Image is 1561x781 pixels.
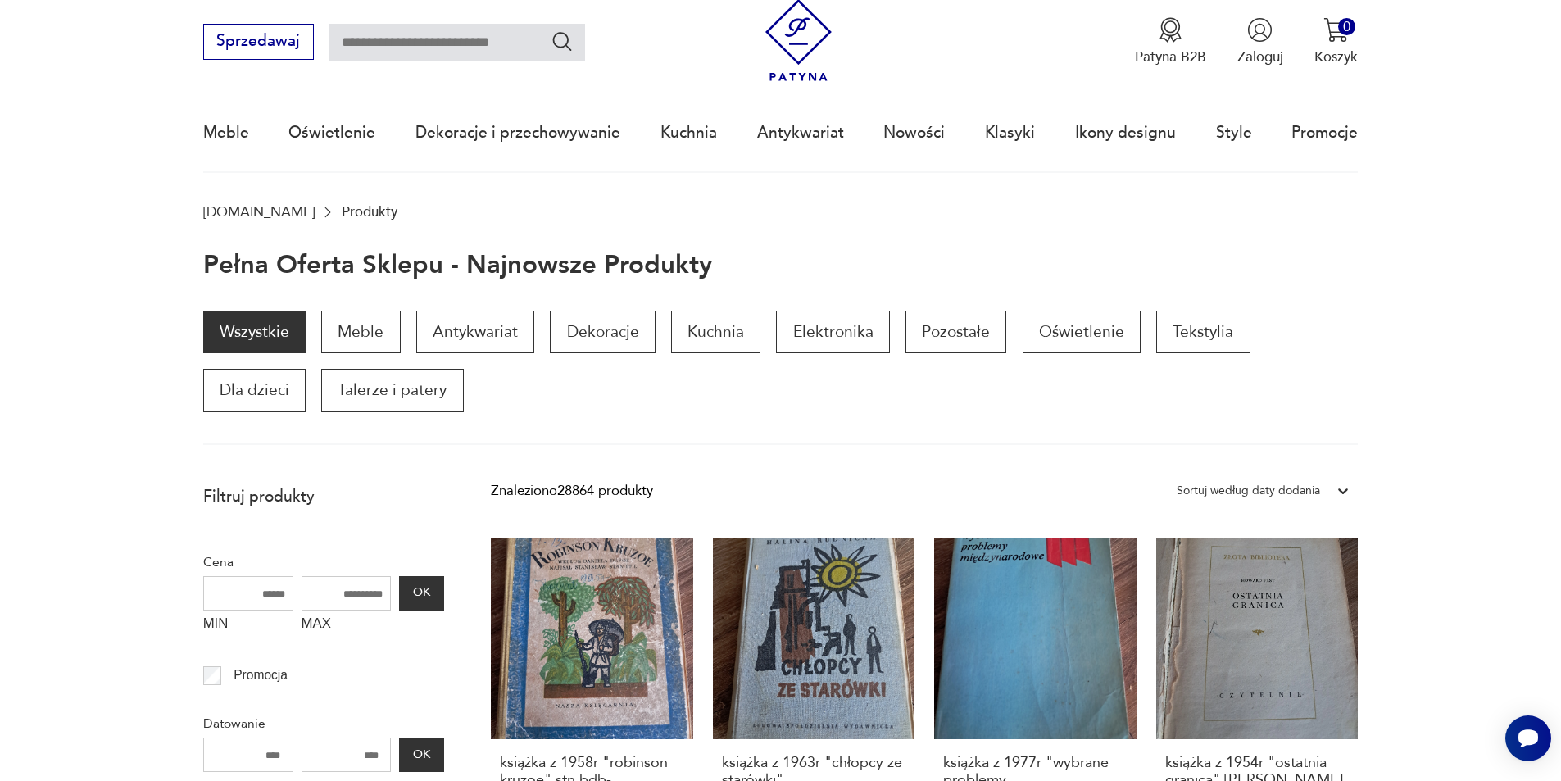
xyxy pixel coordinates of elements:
[1156,311,1250,353] a: Tekstylia
[1291,95,1358,170] a: Promocje
[416,311,534,353] a: Antykwariat
[203,36,314,49] a: Sprzedawaj
[1023,311,1141,353] a: Oświetlenie
[1237,17,1283,66] button: Zaloguj
[399,738,443,772] button: OK
[1323,17,1349,43] img: Ikona koszyka
[321,311,400,353] a: Meble
[203,204,315,220] a: [DOMAIN_NAME]
[757,95,844,170] a: Antykwariat
[203,95,249,170] a: Meble
[1075,95,1176,170] a: Ikony designu
[203,24,314,60] button: Sprzedawaj
[203,713,444,734] p: Datowanie
[1247,17,1273,43] img: Ikonka użytkownika
[203,486,444,507] p: Filtruj produkty
[1505,715,1551,761] iframe: Smartsupp widget button
[776,311,889,353] a: Elektronika
[491,480,653,502] div: Znaleziono 28864 produkty
[905,311,1006,353] a: Pozostałe
[203,611,293,642] label: MIN
[203,311,306,353] a: Wszystkie
[203,552,444,573] p: Cena
[1338,18,1355,35] div: 0
[671,311,760,353] a: Kuchnia
[1314,17,1358,66] button: 0Koszyk
[1314,48,1358,66] p: Koszyk
[203,369,306,411] a: Dla dzieci
[883,95,945,170] a: Nowości
[985,95,1035,170] a: Klasyki
[1237,48,1283,66] p: Zaloguj
[1135,17,1206,66] a: Ikona medaluPatyna B2B
[302,611,392,642] label: MAX
[1135,17,1206,66] button: Patyna B2B
[660,95,717,170] a: Kuchnia
[1158,17,1183,43] img: Ikona medalu
[203,252,712,279] h1: Pełna oferta sklepu - najnowsze produkty
[415,95,620,170] a: Dekoracje i przechowywanie
[1216,95,1252,170] a: Style
[288,95,375,170] a: Oświetlenie
[399,576,443,611] button: OK
[234,665,288,686] p: Promocja
[321,369,463,411] a: Talerze i patery
[551,30,574,53] button: Szukaj
[550,311,655,353] a: Dekoracje
[1177,480,1320,502] div: Sortuj według daty dodania
[342,204,397,220] p: Produkty
[1135,48,1206,66] p: Patyna B2B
